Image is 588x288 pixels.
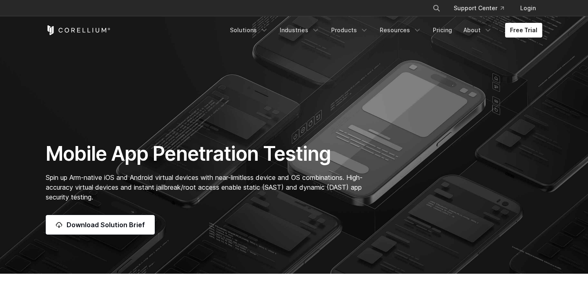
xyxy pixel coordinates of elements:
[225,23,273,38] a: Solutions
[275,23,325,38] a: Industries
[505,23,542,38] a: Free Trial
[423,1,542,16] div: Navigation Menu
[67,220,145,230] span: Download Solution Brief
[514,1,542,16] a: Login
[447,1,510,16] a: Support Center
[46,173,363,201] span: Spin up Arm-native iOS and Android virtual devices with near-limitless device and OS combinations...
[46,25,111,35] a: Corellium Home
[459,23,497,38] a: About
[46,215,155,235] a: Download Solution Brief
[429,1,444,16] button: Search
[326,23,373,38] a: Products
[46,142,371,166] h1: Mobile App Penetration Testing
[225,23,542,38] div: Navigation Menu
[375,23,426,38] a: Resources
[428,23,457,38] a: Pricing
